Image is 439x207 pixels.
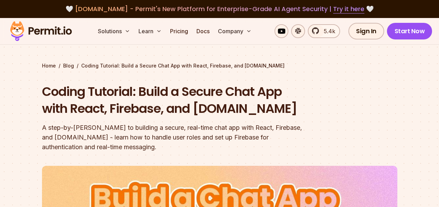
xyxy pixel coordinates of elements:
a: Home [42,62,56,69]
button: Solutions [95,24,133,38]
button: Learn [136,24,164,38]
div: 🤍 🤍 [17,4,422,14]
img: Permit logo [7,19,75,43]
a: Try it here [333,4,364,13]
a: 5.4k [308,24,340,38]
button: Company [215,24,254,38]
div: A step-by-[PERSON_NAME] to building a secure, real-time chat app with React, Firebase, and [DOMAI... [42,123,309,152]
span: [DOMAIN_NAME] - Permit's New Platform for Enterprise-Grade AI Agent Security | [75,4,364,13]
a: Sign In [348,23,384,39]
span: 5.4k [320,27,335,35]
a: Pricing [167,24,191,38]
div: / / [42,62,397,69]
h1: Coding Tutorial: Build a Secure Chat App with React, Firebase, and [DOMAIN_NAME] [42,83,309,117]
a: Docs [194,24,212,38]
a: Start Now [387,23,432,39]
a: Blog [63,62,74,69]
